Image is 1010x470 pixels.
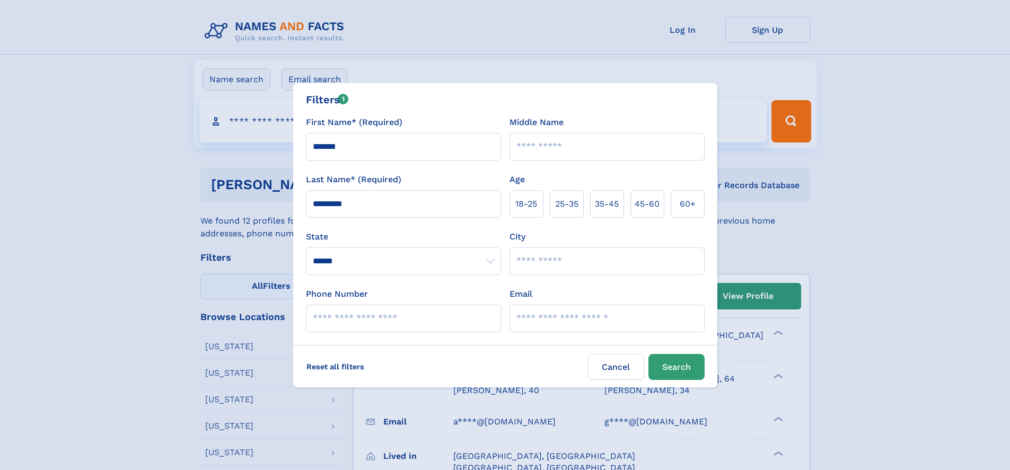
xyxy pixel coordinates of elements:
label: Phone Number [306,288,368,300]
span: 25‑35 [555,198,578,210]
label: Email [510,288,532,300]
label: State [306,230,501,243]
span: 60+ [680,198,696,210]
label: Reset all filters [300,354,371,379]
span: 35‑45 [595,198,619,210]
label: Cancel [588,354,644,380]
label: Middle Name [510,116,564,129]
span: 45‑60 [635,198,660,210]
label: City [510,230,525,243]
label: First Name* (Required) [306,116,402,129]
label: Age [510,173,525,186]
div: Filters [306,92,349,108]
button: Search [648,354,705,380]
span: 18‑25 [515,198,537,210]
label: Last Name* (Required) [306,173,401,186]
